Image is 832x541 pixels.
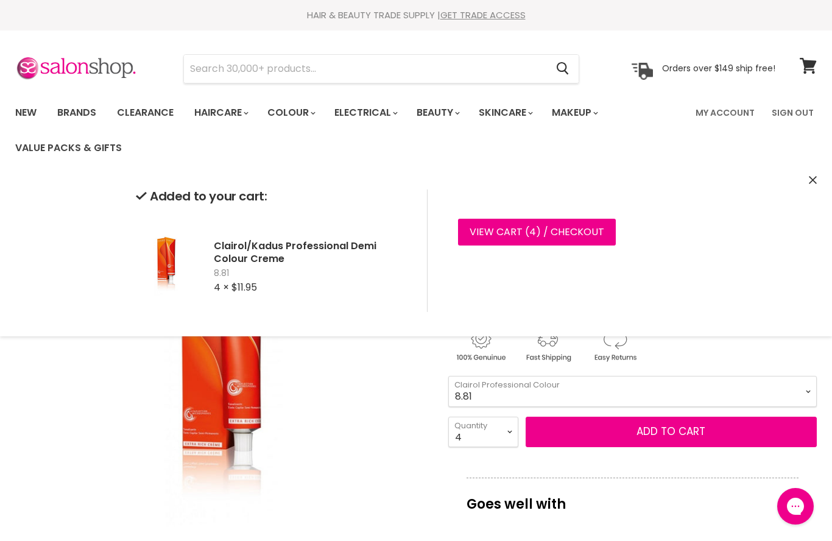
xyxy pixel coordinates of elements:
a: Value Packs & Gifts [6,135,131,161]
a: Brands [48,100,105,126]
span: $11.95 [231,280,257,294]
span: 4 × [214,280,229,294]
a: Skincare [470,100,540,126]
p: Goes well with [467,478,799,518]
span: 4 [529,225,536,239]
a: View cart (4) / Checkout [458,219,616,246]
a: Clearance [108,100,183,126]
select: Quantity [448,417,518,447]
span: 8.81 [214,267,407,280]
a: Haircare [185,100,256,126]
iframe: Gorgias live chat messenger [771,484,820,529]
img: returns.gif [582,327,647,364]
a: Electrical [325,100,405,126]
img: shipping.gif [515,327,580,364]
a: Beauty [407,100,467,126]
a: Sign Out [764,100,821,126]
form: Product [183,54,579,83]
a: New [6,100,46,126]
input: Search [184,55,546,83]
h2: Added to your cart: [136,189,407,203]
a: GET TRADE ACCESS [440,9,526,21]
p: Orders over $149 ship free! [662,63,775,74]
button: Close [809,174,817,187]
ul: Main menu [6,95,688,166]
a: Colour [258,100,323,126]
img: genuine.gif [448,327,513,364]
a: Makeup [543,100,605,126]
a: My Account [688,100,762,126]
button: Add to cart [526,417,817,447]
button: Search [546,55,579,83]
h2: Clairol/Kadus Professional Demi Colour Creme [214,239,407,265]
img: Clairol/Kadus Professional Demi Colour Creme [136,221,197,312]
